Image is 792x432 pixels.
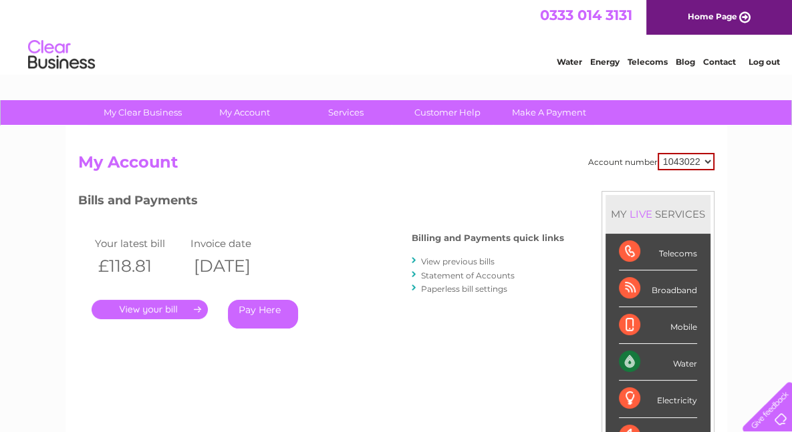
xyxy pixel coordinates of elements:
[627,208,655,220] div: LIVE
[619,234,697,270] div: Telecoms
[92,300,208,319] a: .
[421,284,507,294] a: Paperless bill settings
[78,191,564,214] h3: Bills and Payments
[187,234,283,252] td: Invoice date
[540,7,632,23] a: 0333 014 3131
[619,307,697,344] div: Mobile
[619,270,697,307] div: Broadband
[676,57,695,67] a: Blog
[606,195,710,233] div: MY SERVICES
[557,57,582,67] a: Water
[748,57,779,67] a: Log out
[628,57,668,67] a: Telecoms
[421,270,515,280] a: Statement of Accounts
[619,381,697,417] div: Electricity
[92,234,188,252] td: Your latest bill
[412,233,564,243] h4: Billing and Payments quick links
[92,252,188,280] th: £118.81
[421,256,495,266] a: View previous bills
[187,252,283,280] th: [DATE]
[703,57,736,67] a: Contact
[588,153,714,170] div: Account number
[27,35,96,75] img: logo.png
[494,100,604,125] a: Make A Payment
[619,344,697,381] div: Water
[189,100,299,125] a: My Account
[291,100,401,125] a: Services
[228,300,298,329] a: Pay Here
[81,7,712,65] div: Clear Business is a trading name of Verastar Limited (registered in [GEOGRAPHIC_DATA] No. 3667643...
[590,57,620,67] a: Energy
[78,153,714,178] h2: My Account
[88,100,198,125] a: My Clear Business
[392,100,503,125] a: Customer Help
